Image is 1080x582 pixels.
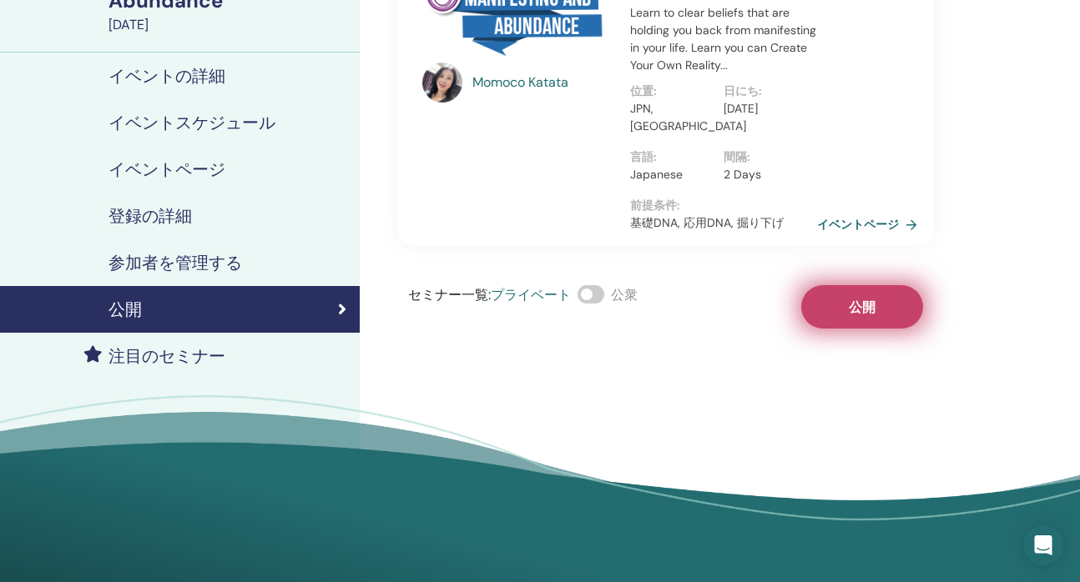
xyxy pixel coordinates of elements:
span: 公衆 [611,286,638,304]
span: 公開 [849,299,876,316]
p: 日にち : [724,83,807,100]
p: Learn to clear beliefs that are holding you back from manifesting in your life. Learn you can Cre... [630,4,817,74]
img: default.jpg [422,63,462,103]
p: 位置 : [630,83,714,100]
p: 基礎DNA, 応用DNA, 掘り下げ [630,214,817,232]
h4: イベントの詳細 [109,66,225,86]
p: 言語 : [630,148,714,166]
a: Momoco Katata [472,73,613,93]
p: 前提条件 : [630,197,817,214]
a: イベントページ [817,212,924,237]
span: セミナー一覧 : [408,286,491,304]
p: JPN, [GEOGRAPHIC_DATA] [630,100,714,135]
p: [DATE] [724,100,807,118]
h4: 注目のセミナー [109,346,225,366]
p: 2 Days [724,166,807,183]
span: プライベート [491,286,571,304]
h4: 参加者を管理する [109,253,242,273]
button: 公開 [801,285,923,329]
h4: 登録の詳細 [109,206,192,226]
h4: イベントスケジュール [109,113,275,133]
p: Japanese [630,166,714,183]
h4: イベントページ [109,159,225,179]
div: [DATE] [109,15,350,35]
h4: 公開 [109,299,142,319]
div: Open Intercom Messenger [1023,525,1063,565]
p: 間隔 : [724,148,807,166]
